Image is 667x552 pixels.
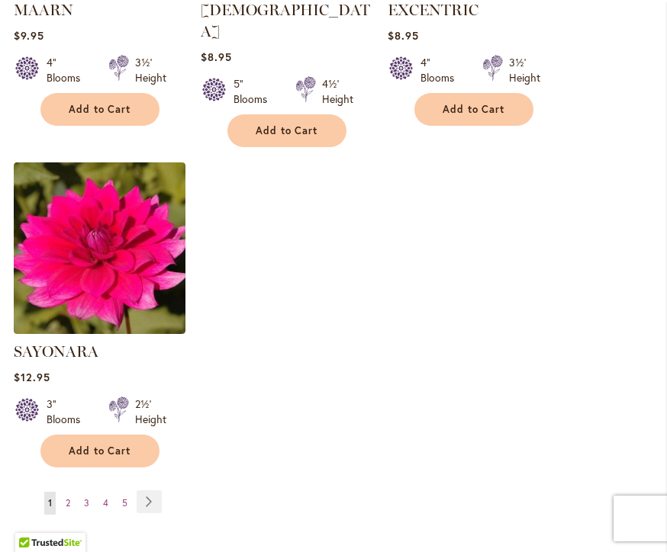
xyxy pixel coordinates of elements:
div: 4" Blooms [420,55,464,85]
span: Add to Cart [443,103,505,116]
span: $8.95 [201,50,232,64]
span: Add to Cart [69,444,131,457]
span: 3 [84,497,89,509]
span: $8.95 [388,28,419,43]
div: 4" Blooms [47,55,90,85]
button: Add to Cart [40,93,159,126]
span: 2 [66,497,70,509]
a: EXCENTRIC [388,1,478,19]
span: Add to Cart [69,103,131,116]
span: 5 [122,497,127,509]
a: 2 [62,492,74,515]
span: $9.95 [14,28,44,43]
button: Add to Cart [227,114,346,147]
a: 3 [80,492,93,515]
a: [DEMOGRAPHIC_DATA] [201,1,370,40]
div: 4½' Height [322,76,353,107]
span: Add to Cart [256,124,318,137]
a: 5 [118,492,131,515]
div: 3½' Height [509,55,540,85]
span: 1 [48,497,52,509]
div: 3½' Height [135,55,166,85]
div: 5" Blooms [234,76,277,107]
button: Add to Cart [414,93,533,126]
a: SAYONARA [14,323,185,337]
span: 4 [103,497,108,509]
button: Add to Cart [40,435,159,467]
img: SAYONARA [14,162,185,334]
div: 2½' Height [135,396,166,427]
iframe: Launch Accessibility Center [11,498,54,541]
a: SAYONARA [14,342,98,361]
a: 4 [99,492,112,515]
div: 3" Blooms [47,396,90,427]
span: $12.95 [14,370,50,384]
a: MAARN [14,1,73,19]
